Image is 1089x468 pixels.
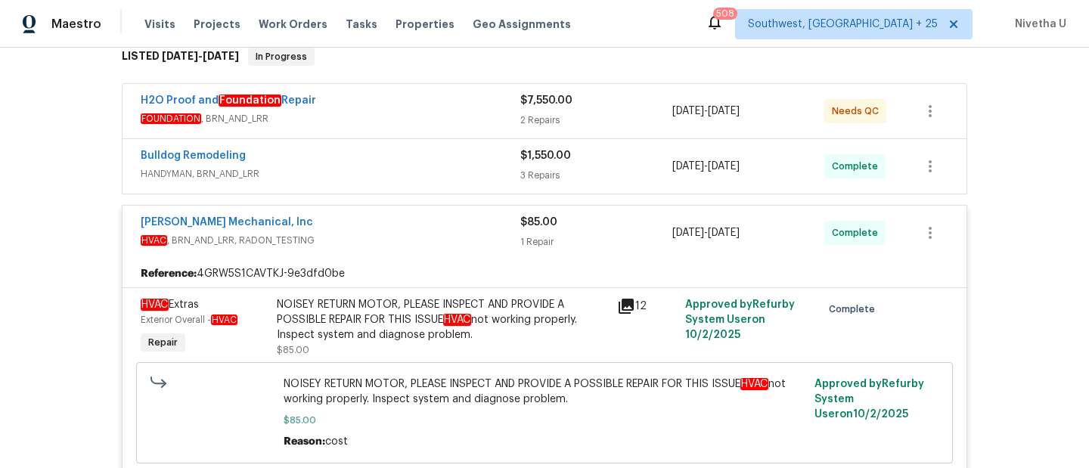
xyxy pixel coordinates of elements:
[672,228,704,238] span: [DATE]
[853,409,908,420] span: 10/2/2025
[740,378,768,390] em: HVAC
[396,17,455,32] span: Properties
[1009,17,1066,32] span: Nivetha U
[520,113,672,128] div: 2 Repairs
[141,217,313,228] a: [PERSON_NAME] Mechanical, Inc
[832,225,884,240] span: Complete
[814,379,924,420] span: Approved by Refurby System User on
[708,161,740,172] span: [DATE]
[51,17,101,32] span: Maestro
[141,166,520,181] span: HANDYMAN, BRN_AND_LRR
[141,266,197,281] b: Reference:
[617,297,676,315] div: 12
[141,111,520,126] span: , BRN_AND_LRR
[520,95,572,106] span: $7,550.00
[141,315,237,324] span: Exterior Overall -
[708,106,740,116] span: [DATE]
[346,19,377,29] span: Tasks
[162,51,239,61] span: -
[672,161,704,172] span: [DATE]
[141,113,201,124] em: FOUNDATION
[520,168,672,183] div: 3 Repairs
[443,314,471,326] em: HVAC
[123,260,966,287] div: 4GRW5S1CAVTKJ-9e3dfd0be
[832,104,885,119] span: Needs QC
[141,299,199,311] span: Extras
[520,234,672,249] div: 1 Repair
[194,17,240,32] span: Projects
[141,235,167,246] em: HVAC
[141,95,316,107] a: H2O Proof andFoundationRepair
[259,17,327,32] span: Work Orders
[685,299,795,340] span: Approved by Refurby System User on
[708,228,740,238] span: [DATE]
[141,299,169,311] em: HVAC
[672,106,704,116] span: [DATE]
[277,346,309,355] span: $85.00
[122,48,239,66] h6: LISTED
[203,51,239,61] span: [DATE]
[144,17,175,32] span: Visits
[284,436,325,447] span: Reason:
[520,150,571,161] span: $1,550.00
[141,150,246,161] a: Bulldog Remodeling
[473,17,571,32] span: Geo Assignments
[219,95,281,107] em: Foundation
[672,159,740,174] span: -
[162,51,198,61] span: [DATE]
[520,217,557,228] span: $85.00
[142,335,184,350] span: Repair
[250,49,313,64] span: In Progress
[211,315,237,325] em: HVAC
[284,413,806,428] span: $85.00
[748,17,938,32] span: Southwest, [GEOGRAPHIC_DATA] + 25
[672,104,740,119] span: -
[829,302,881,317] span: Complete
[832,159,884,174] span: Complete
[117,33,972,81] div: LISTED [DATE]-[DATE]In Progress
[277,297,608,342] div: NOISEY RETURN MOTOR, PLEASE INSPECT AND PROVIDE A POSSIBLE REPAIR FOR THIS ISSUE not working prop...
[685,330,740,340] span: 10/2/2025
[672,225,740,240] span: -
[325,436,348,447] span: cost
[284,377,806,407] span: NOISEY RETURN MOTOR, PLEASE INSPECT AND PROVIDE A POSSIBLE REPAIR FOR THIS ISSUE not working prop...
[141,233,520,248] span: , BRN_AND_LRR, RADON_TESTING
[716,6,734,21] div: 508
